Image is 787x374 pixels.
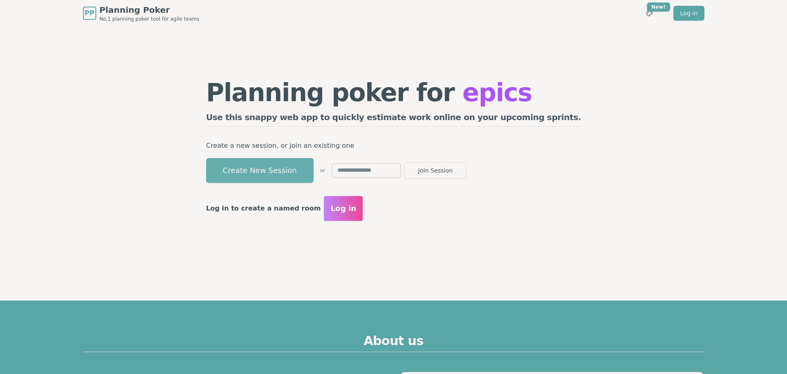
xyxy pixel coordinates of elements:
[206,140,581,151] p: Create a new session, or join an existing one
[206,111,581,127] h2: Use this snappy web app to quickly estimate work online on your upcoming sprints.
[206,80,581,105] h1: Planning poker for
[85,8,94,18] span: PP
[206,203,321,214] p: Log in to create a named room
[100,4,200,16] span: Planning Poker
[330,203,356,214] span: Log in
[83,334,704,352] h2: About us
[100,16,200,22] span: No.1 planning poker tool for agile teams
[642,6,657,21] button: New!
[83,4,200,22] a: PPPlanning PokerNo.1 planning poker tool for agile teams
[206,158,314,183] button: Create New Session
[647,2,670,12] div: New!
[462,78,532,107] span: epics
[673,6,704,21] a: Log in
[404,162,466,179] button: Join Session
[324,196,363,221] button: Log in
[320,167,325,174] span: or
